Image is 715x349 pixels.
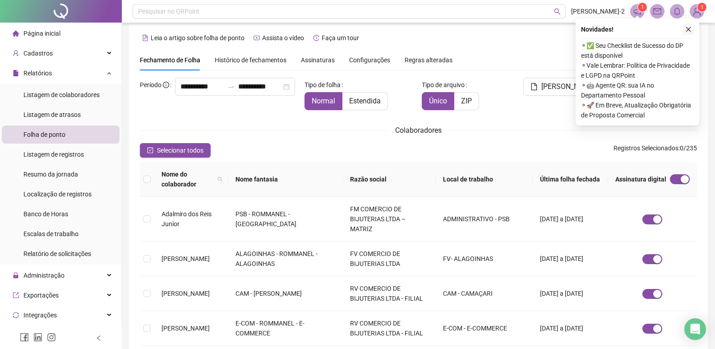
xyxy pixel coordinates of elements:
[163,82,169,88] span: info-circle
[228,276,342,311] td: CAM - [PERSON_NAME]
[140,143,211,158] button: Selecionar todos
[23,70,52,77] span: Relatórios
[262,34,304,42] span: Assista o vídeo
[554,8,561,15] span: search
[23,272,65,279] span: Administração
[47,333,56,342] span: instagram
[96,335,102,341] span: left
[581,41,694,60] span: ⚬ ✅ Seu Checklist de Sucesso do DP está disponível
[343,242,436,276] td: FV COMERCIO DE BIJUTERIAS LTDA
[13,292,19,298] span: export
[638,3,647,12] sup: 1
[395,126,442,135] span: Colaboradores
[23,210,68,218] span: Banco de Horas
[228,242,342,276] td: ALAGOINHAS - ROMMANEL - ALAGOINHAS
[533,242,608,276] td: [DATE] a [DATE]
[436,162,532,197] th: Local de trabalho
[151,34,244,42] span: Leia o artigo sobre folha de ponto
[227,83,235,90] span: swap-right
[13,30,19,37] span: home
[13,70,19,76] span: file
[422,80,465,90] span: Tipo de arquivo
[436,242,532,276] td: FV- ALAGOINHAS
[436,276,532,311] td: CAM - CAMAÇARI
[461,97,472,105] span: ZIP
[23,171,78,178] span: Resumo da jornada
[541,81,595,92] span: [PERSON_NAME]
[20,333,29,342] span: facebook
[349,97,381,105] span: Estendida
[33,333,42,342] span: linkedin
[23,230,78,237] span: Escalas de trabalho
[301,57,335,63] span: Assinaturas
[653,7,661,15] span: mail
[615,174,666,184] span: Assinatura digital
[581,60,694,80] span: ⚬ Vale Lembrar: Política de Privacidade e LGPD na QRPoint
[436,311,532,346] td: E-COM - E-COMMERCE
[23,91,100,98] span: Listagem de colaboradores
[216,168,225,191] span: search
[23,312,57,319] span: Integrações
[349,57,390,63] span: Configurações
[227,83,235,90] span: to
[23,111,81,118] span: Listagem de atrasos
[161,290,210,297] span: [PERSON_NAME]
[13,50,19,56] span: user-add
[313,35,319,41] span: history
[429,97,447,105] span: Único
[228,311,342,346] td: E-COM - ROMMANEL - E-COMMERCE
[533,311,608,346] td: [DATE] a [DATE]
[343,311,436,346] td: RV COMERCIO DE BIJUTERIAS LTDA - FILIAL
[140,56,200,64] span: Fechamento de Folha
[23,131,65,138] span: Folha de ponto
[23,292,59,299] span: Exportações
[23,151,84,158] span: Listagem de registros
[701,4,704,10] span: 1
[690,5,704,18] img: 83410
[23,30,60,37] span: Página inicial
[343,197,436,242] td: FM COMERCIO DE BIJUTERIAS LTDA – MATRIZ
[405,57,452,63] span: Regras alteradas
[641,4,644,10] span: 1
[697,3,706,12] sup: Atualize o seu contato no menu Meus Dados
[217,177,223,182] span: search
[161,255,210,262] span: [PERSON_NAME]
[530,83,538,90] span: file
[581,100,694,120] span: ⚬ 🚀 Em Breve, Atualização Obrigatória de Proposta Comercial
[533,197,608,242] td: [DATE] a [DATE]
[161,169,214,189] span: Nome do colaborador
[571,6,625,16] span: [PERSON_NAME]-2
[228,197,342,242] td: PSB - ROMMANEL - [GEOGRAPHIC_DATA]
[304,80,341,90] span: Tipo de folha
[673,7,681,15] span: bell
[228,162,342,197] th: Nome fantasia
[614,143,697,158] span: : 0 / 235
[157,145,203,155] span: Selecionar todos
[322,34,359,42] span: Faça um tour
[523,78,603,96] button: [PERSON_NAME]
[215,56,286,64] span: Histórico de fechamentos
[161,325,210,332] span: [PERSON_NAME]
[161,210,212,228] span: Adalmiro dos Reis Junior
[312,97,335,105] span: Normal
[13,272,19,279] span: lock
[581,24,614,34] span: Novidades !
[140,81,161,88] span: Período
[23,50,53,57] span: Cadastros
[13,312,19,318] span: sync
[533,162,608,197] th: Última folha fechada
[23,250,91,257] span: Relatório de solicitações
[614,144,678,152] span: Registros Selecionados
[436,197,532,242] td: ADMINISTRATIVO - PSB
[684,318,706,340] div: Open Intercom Messenger
[147,147,153,154] span: check-square
[23,191,92,198] span: Localização de registros
[633,7,641,15] span: notification
[581,80,694,100] span: ⚬ 🤖 Agente QR: sua IA no Departamento Pessoal
[254,35,260,41] span: youtube
[685,26,692,33] span: close
[533,276,608,311] td: [DATE] a [DATE]
[142,35,148,41] span: file-text
[343,162,436,197] th: Razão social
[343,276,436,311] td: RV COMERCIO DE BIJUTERIAS LTDA - FILIAL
